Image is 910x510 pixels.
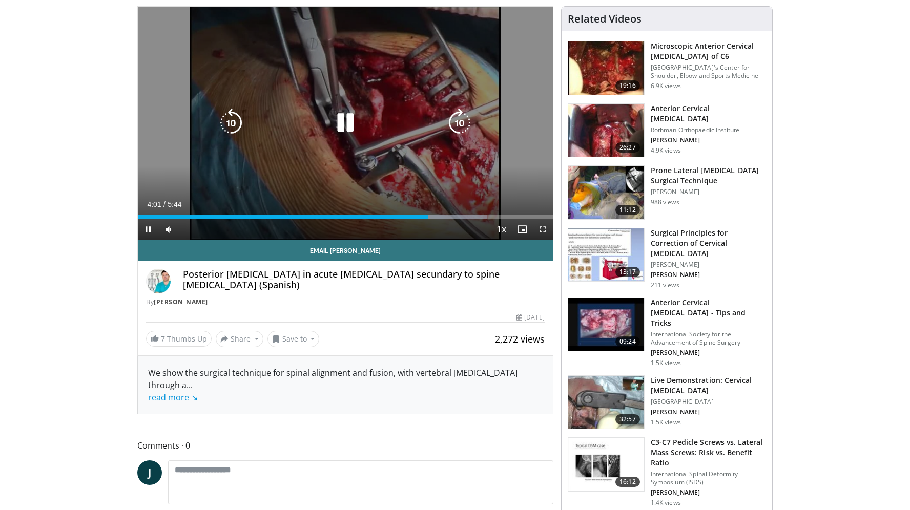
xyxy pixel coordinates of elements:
h3: Anterior Cervical [MEDICAL_DATA] [651,103,766,124]
span: 2,272 views [495,333,545,345]
span: 5:44 [168,200,181,208]
img: f531744a-485e-4b37-ba65-a49c6ea32f16.150x105_q85_crop-smart_upscale.jpg [568,166,644,219]
h4: Posterior [MEDICAL_DATA] in acute [MEDICAL_DATA] secundary to spine [MEDICAL_DATA] (Spanish) [183,269,545,291]
h4: Related Videos [568,13,642,25]
a: J [137,460,162,485]
p: Rothman Orthopaedic Institute [651,126,766,134]
p: 6.9K views [651,82,681,90]
a: read more ↘ [148,392,198,403]
button: Save to [267,331,320,347]
p: [PERSON_NAME] [651,136,766,144]
span: 7 [161,334,165,344]
h3: Prone Lateral [MEDICAL_DATA] Surgical Technique [651,165,766,186]
span: ... [148,379,198,403]
button: Share [216,331,263,347]
a: Email [PERSON_NAME] [138,240,553,261]
div: By [146,297,545,307]
p: 1.4K views [651,499,681,507]
p: 988 views [651,198,679,206]
a: 13:17 Surgical Principles for Correction of Cervical [MEDICAL_DATA] [PERSON_NAME] [PERSON_NAME] 2... [568,228,766,289]
h3: Live Demonstration: Cervical [MEDICAL_DATA] [651,375,766,396]
img: 8c2ccad6-68da-4aab-b77e-0dfe275351c2.150x105_q85_crop-smart_upscale.jpg [568,376,644,429]
p: [GEOGRAPHIC_DATA] [651,398,766,406]
button: Fullscreen [532,219,553,240]
h3: C3-C7 Pedicle Screws vs. Lateral Mass Screws: Risk vs. Benefit Ratio [651,437,766,468]
img: cb65b83d-d203-43eb-ba8c-ab80d36b84fe.150x105_q85_crop-smart_upscale.jpg [568,438,644,491]
a: 19:16 Microscopic Anterior Cervical [MEDICAL_DATA] of C6 [GEOGRAPHIC_DATA]'s Center for Shoulder,... [568,41,766,95]
img: 52ce3d74-e44a-4cc7-9e4f-f0847deb19e9.150x105_q85_crop-smart_upscale.jpg [568,228,644,282]
p: 1.5K views [651,359,681,367]
p: [PERSON_NAME] [651,261,766,269]
a: 11:12 Prone Lateral [MEDICAL_DATA] Surgical Technique [PERSON_NAME] 988 views [568,165,766,220]
span: 16:12 [615,477,640,487]
img: -HDyPxAMiGEr7NQ34xMDoxOmdtO40mAx.150x105_q85_crop-smart_upscale.jpg [568,104,644,157]
span: 19:16 [615,80,640,91]
p: 4.9K views [651,146,681,155]
p: [PERSON_NAME] [651,488,766,497]
button: Pause [138,219,158,240]
span: 13:17 [615,267,640,277]
p: International Society for the Advancement of Spine Surgery [651,330,766,347]
span: 26:27 [615,142,640,153]
div: Progress Bar [138,215,553,219]
h3: Surgical Principles for Correction of Cervical [MEDICAL_DATA] [651,228,766,259]
img: 0e3cab73-5e40-4f5a-8dde-1832e6573612.150x105_q85_crop-smart_upscale.jpg [568,298,644,351]
p: [PERSON_NAME] [651,408,766,416]
h3: Microscopic Anterior Cervical [MEDICAL_DATA] of C6 [651,41,766,61]
span: 32:57 [615,414,640,424]
a: [PERSON_NAME] [154,297,208,306]
p: [PERSON_NAME] [651,349,766,357]
span: 4:01 [147,200,161,208]
a: 32:57 Live Demonstration: Cervical [MEDICAL_DATA] [GEOGRAPHIC_DATA] [PERSON_NAME] 1.5K views [568,375,766,430]
video-js: Video Player [138,7,553,240]
p: [PERSON_NAME] [651,188,766,196]
span: 09:24 [615,336,640,347]
h3: Anterior Cervical [MEDICAL_DATA] - Tips and Tricks [651,297,766,328]
span: / [163,200,166,208]
div: We show the surgical technique for spinal alignment and fusion, with vertebral [MEDICAL_DATA] thr... [148,367,543,403]
span: 11:12 [615,205,640,215]
button: Enable picture-in-picture mode [512,219,532,240]
a: 16:12 C3-C7 Pedicle Screws vs. Lateral Mass Screws: Risk vs. Benefit Ratio International Spinal D... [568,437,766,507]
span: Comments 0 [137,439,553,452]
a: 26:27 Anterior Cervical [MEDICAL_DATA] Rothman Orthopaedic Institute [PERSON_NAME] 4.9K views [568,103,766,158]
img: riew_one_100001394_3.jpg.150x105_q85_crop-smart_upscale.jpg [568,41,644,95]
p: [PERSON_NAME] [651,271,766,279]
img: Avatar [146,269,171,293]
p: 211 views [651,281,679,289]
p: International Spinal Deformity Symposium (ISDS) [651,470,766,486]
a: 09:24 Anterior Cervical [MEDICAL_DATA] - Tips and Tricks International Society for the Advancemen... [568,297,766,367]
div: [DATE] [516,313,544,322]
p: [GEOGRAPHIC_DATA]'s Center for Shoulder, Elbow and Sports Medicine [651,63,766,80]
a: 7 Thumbs Up [146,331,212,347]
p: 1.5K views [651,418,681,427]
button: Playback Rate [491,219,512,240]
button: Mute [158,219,179,240]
